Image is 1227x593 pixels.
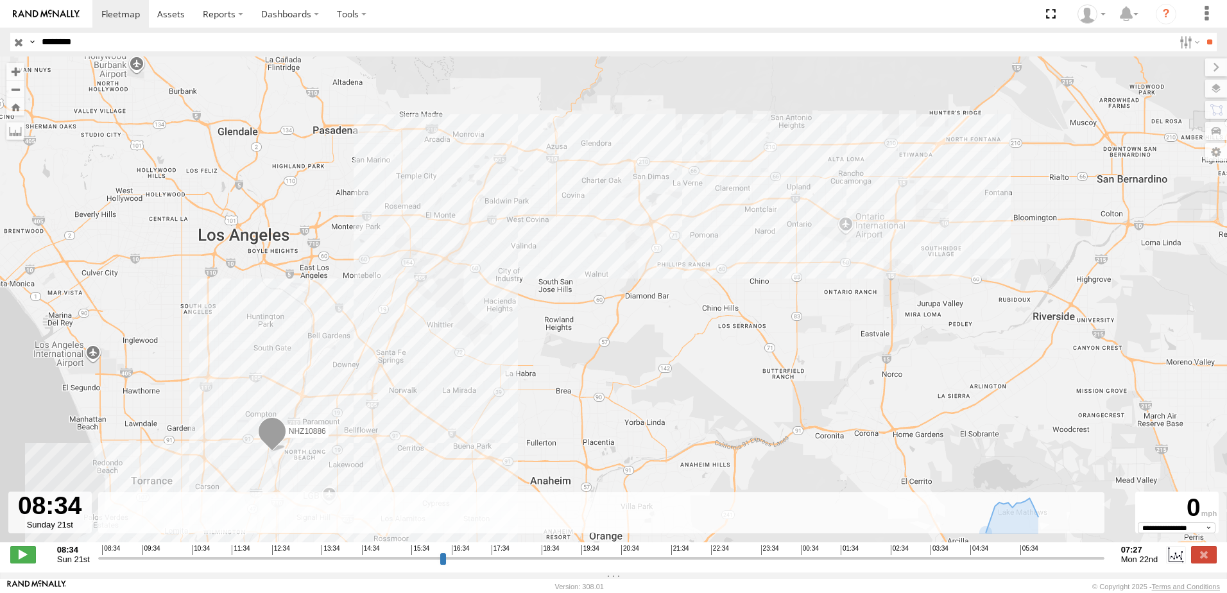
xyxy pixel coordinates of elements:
label: Search Query [27,33,37,51]
span: 22:34 [711,545,729,555]
div: Version: 308.01 [555,583,604,590]
span: 15:34 [411,545,429,555]
label: Search Filter Options [1174,33,1202,51]
span: 08:34 [102,545,120,555]
span: 00:34 [801,545,819,555]
span: 04:34 [970,545,988,555]
label: Close [1191,546,1217,563]
span: 03:34 [931,545,948,555]
div: 0 [1137,494,1217,522]
img: rand-logo.svg [13,10,80,19]
button: Zoom in [6,63,24,80]
span: 10:34 [192,545,210,555]
span: 01:34 [841,545,859,555]
span: Sun 21st Sep 2025 [57,554,90,564]
i: ? [1156,4,1176,24]
span: 05:34 [1020,545,1038,555]
div: Zulema McIntosch [1073,4,1110,24]
span: 16:34 [452,545,470,555]
a: Terms and Conditions [1152,583,1220,590]
strong: 08:34 [57,545,90,554]
span: 12:34 [272,545,290,555]
label: Map Settings [1205,143,1227,161]
span: 09:34 [142,545,160,555]
label: Measure [6,122,24,140]
button: Zoom Home [6,98,24,116]
span: 20:34 [621,545,639,555]
span: 17:34 [492,545,510,555]
div: © Copyright 2025 - [1092,583,1220,590]
span: 14:34 [362,545,380,555]
span: 02:34 [891,545,909,555]
a: Visit our Website [7,580,66,593]
span: 13:34 [322,545,339,555]
span: NHZ10886 [289,427,326,436]
span: 11:34 [232,545,250,555]
label: Play/Stop [10,546,36,563]
span: 18:34 [542,545,560,555]
span: 21:34 [671,545,689,555]
button: Zoom out [6,80,24,98]
span: 23:34 [761,545,779,555]
span: Mon 22nd Sep 2025 [1121,554,1158,564]
span: 19:34 [581,545,599,555]
strong: 07:27 [1121,545,1158,554]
